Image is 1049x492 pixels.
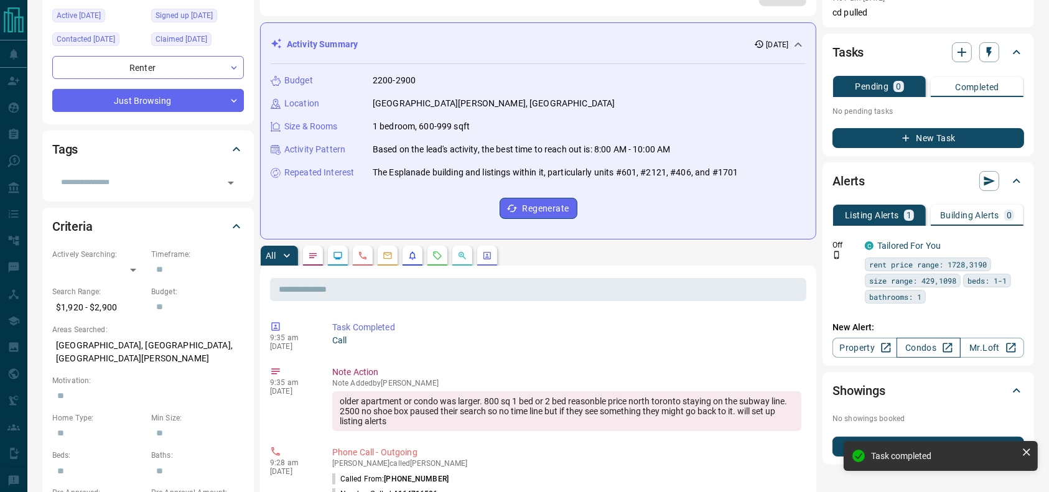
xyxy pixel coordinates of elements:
[907,211,911,220] p: 1
[384,475,449,483] span: [PHONE_NUMBER]
[832,321,1024,334] p: New Alert:
[865,241,874,250] div: condos.ca
[151,412,244,424] p: Min Size:
[940,211,999,220] p: Building Alerts
[156,33,207,45] span: Claimed [DATE]
[52,134,244,164] div: Tags
[270,342,314,351] p: [DATE]
[877,241,941,251] a: Tailored For You
[960,338,1024,358] a: Mr.Loft
[270,467,314,476] p: [DATE]
[482,251,492,261] svg: Agent Actions
[383,251,393,261] svg: Emails
[897,338,961,358] a: Condos
[52,412,145,424] p: Home Type:
[967,274,1007,287] span: beds: 1-1
[332,446,801,459] p: Phone Call - Outgoing
[52,139,78,159] h2: Tags
[332,459,801,468] p: [PERSON_NAME] called [PERSON_NAME]
[52,297,145,318] p: $1,920 - $2,900
[832,437,1024,457] button: New Showing
[52,450,145,461] p: Beds:
[151,32,244,50] div: Sat Aug 09 2025
[373,74,416,87] p: 2200-2900
[832,376,1024,406] div: Showings
[832,128,1024,148] button: New Task
[767,39,789,50] p: [DATE]
[57,9,101,22] span: Active [DATE]
[832,251,841,259] svg: Push Notification Only
[373,143,670,156] p: Based on the lead's activity, the best time to reach out is: 8:00 AM - 10:00 AM
[373,120,470,133] p: 1 bedroom, 600-999 sqft
[287,38,358,51] p: Activity Summary
[308,251,318,261] svg: Notes
[832,381,885,401] h2: Showings
[333,251,343,261] svg: Lead Browsing Activity
[151,286,244,297] p: Budget:
[832,37,1024,67] div: Tasks
[52,216,93,236] h2: Criteria
[284,143,345,156] p: Activity Pattern
[52,375,244,386] p: Motivation:
[896,82,901,91] p: 0
[284,166,354,179] p: Repeated Interest
[52,324,244,335] p: Areas Searched:
[332,321,801,334] p: Task Completed
[373,97,615,110] p: [GEOGRAPHIC_DATA][PERSON_NAME], [GEOGRAPHIC_DATA]
[270,458,314,467] p: 9:28 am
[832,413,1024,424] p: No showings booked
[284,74,313,87] p: Budget
[52,335,244,369] p: [GEOGRAPHIC_DATA], [GEOGRAPHIC_DATA], [GEOGRAPHIC_DATA][PERSON_NAME]
[332,366,801,379] p: Note Action
[57,33,115,45] span: Contacted [DATE]
[869,258,987,271] span: rent price range: 1728,3190
[151,249,244,260] p: Timeframe:
[955,83,999,91] p: Completed
[408,251,417,261] svg: Listing Alerts
[52,211,244,241] div: Criteria
[832,338,897,358] a: Property
[52,56,244,79] div: Renter
[284,120,338,133] p: Size & Rooms
[332,473,449,485] p: Called From:
[869,274,956,287] span: size range: 429,1098
[222,174,240,192] button: Open
[845,211,899,220] p: Listing Alerts
[1007,211,1012,220] p: 0
[52,32,145,50] div: Tue Aug 12 2025
[52,9,145,26] div: Sat Aug 09 2025
[52,89,244,112] div: Just Browsing
[832,239,857,251] p: Off
[832,42,864,62] h2: Tasks
[284,97,319,110] p: Location
[156,9,213,22] span: Signed up [DATE]
[832,102,1024,121] p: No pending tasks
[832,6,1024,19] p: cd pulled
[869,290,921,303] span: bathrooms: 1
[270,333,314,342] p: 9:35 am
[271,33,806,56] div: Activity Summary[DATE]
[151,9,244,26] div: Sun May 18 2025
[432,251,442,261] svg: Requests
[373,166,738,179] p: The Esplanade building and listings within it, particularly units #601, #2121, #406, and #1701
[358,251,368,261] svg: Calls
[871,451,1017,461] div: Task completed
[500,198,577,219] button: Regenerate
[151,450,244,461] p: Baths:
[832,171,865,191] h2: Alerts
[832,166,1024,196] div: Alerts
[270,387,314,396] p: [DATE]
[52,286,145,297] p: Search Range:
[52,249,145,260] p: Actively Searching:
[266,251,276,260] p: All
[270,378,314,387] p: 9:35 am
[856,82,889,91] p: Pending
[457,251,467,261] svg: Opportunities
[332,334,801,347] p: Call
[332,379,801,388] p: Note Added by [PERSON_NAME]
[332,391,801,431] div: older apartment or condo was larger. 800 sq 1 bed or 2 bed reasonble price north toronto staying ...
